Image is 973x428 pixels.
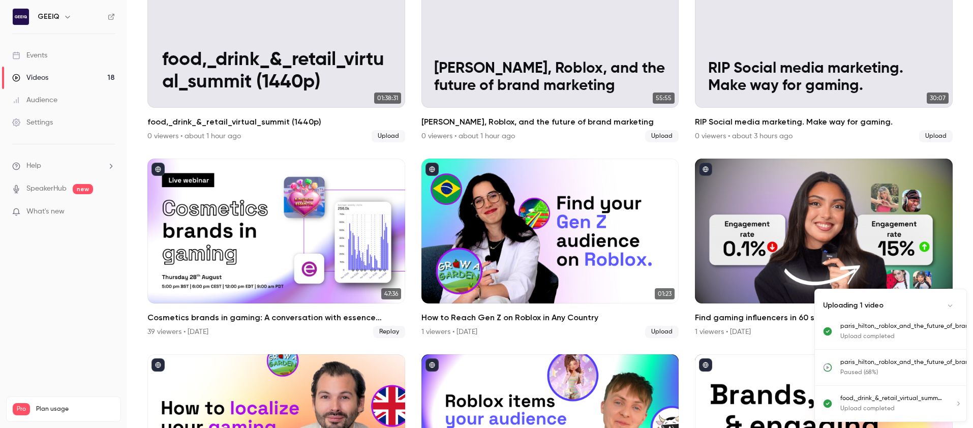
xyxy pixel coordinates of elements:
[425,163,439,176] button: published
[823,300,884,311] p: Uploading 1 video
[815,322,966,421] ul: Uploads list
[421,116,679,128] h2: [PERSON_NAME], Roblox, and the future of brand marketing
[38,12,59,22] h6: GEEIQ
[13,403,30,415] span: Pro
[840,404,942,413] p: Upload completed
[840,394,966,413] a: food,_drink_&_retail_virtual_summit (1440p)Upload completed
[708,60,940,95] p: RIP Social media marketing. Make way for gaming.
[840,394,942,403] p: food,_drink_&_retail_virtual_summit (1440p)
[12,50,47,60] div: Events
[373,326,405,338] span: Replay
[36,405,114,413] span: Plan usage
[699,358,712,372] button: published
[645,130,679,142] span: Upload
[147,159,405,338] a: 47:36Cosmetics brands in gaming: A conversation with essence cosmetics39 viewers • [DATE]Replay
[695,327,751,337] div: 1 viewers • [DATE]
[421,159,679,338] li: How to Reach Gen Z on Roblox in Any Country
[645,326,679,338] span: Upload
[927,288,949,299] span: 01:05
[942,297,958,314] button: Collapse uploads list
[381,288,401,299] span: 47:36
[26,184,67,194] a: SpeakerHub
[421,159,679,338] a: 01:23How to Reach Gen Z on Roblox in Any Country1 viewers • [DATE]Upload
[73,184,93,194] span: new
[162,49,390,93] p: food,_drink_&_retail_virtual_summit (1440p)
[147,116,405,128] h2: food,_drink_&_retail_virtual_summit (1440p)
[421,131,515,141] div: 0 viewers • about 1 hour ago
[653,93,675,104] span: 55:55
[695,116,953,128] h2: RIP Social media marketing. Make way for gaming.
[147,327,208,337] div: 39 viewers • [DATE]
[26,161,41,171] span: Help
[695,312,953,324] h2: Find gaming influencers in 60 seconds and reach a billion-dollar audience
[919,130,953,142] span: Upload
[655,288,675,299] span: 01:23
[12,95,57,105] div: Audience
[147,159,405,338] li: Cosmetics brands in gaming: A conversation with essence cosmetics
[26,206,65,217] span: What's new
[695,159,953,338] a: 01:05Find gaming influencers in 60 seconds and reach a billion-dollar audience1 viewers • [DATE]U...
[434,60,666,95] p: [PERSON_NAME], Roblox, and the future of brand marketing
[151,358,165,372] button: published
[695,131,793,141] div: 0 viewers • about 3 hours ago
[147,131,241,141] div: 0 viewers • about 1 hour ago
[421,327,477,337] div: 1 viewers • [DATE]
[421,312,679,324] h2: How to Reach Gen Z on Roblox in Any Country
[425,358,439,372] button: published
[374,93,401,104] span: 01:38:31
[927,93,949,104] span: 30:07
[12,161,115,171] li: help-dropdown-opener
[13,9,29,25] img: GEEIQ
[699,163,712,176] button: published
[372,130,405,142] span: Upload
[147,312,405,324] h2: Cosmetics brands in gaming: A conversation with essence cosmetics
[151,163,165,176] button: published
[12,73,48,83] div: Videos
[12,117,53,128] div: Settings
[695,159,953,338] li: Find gaming influencers in 60 seconds and reach a billion-dollar audience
